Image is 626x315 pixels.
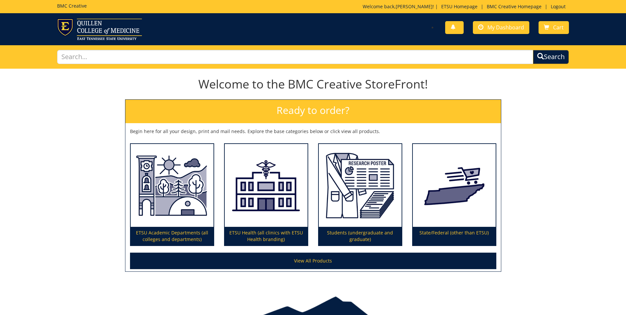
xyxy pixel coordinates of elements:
a: ETSU Homepage [438,3,481,10]
h1: Welcome to the BMC Creative StoreFront! [125,78,501,91]
img: Students (undergraduate and graduate) [319,144,402,227]
span: Cart [553,24,564,31]
p: Students (undergraduate and graduate) [319,227,402,245]
a: My Dashboard [473,21,529,34]
h2: Ready to order? [125,100,501,123]
a: State/Federal (other than ETSU) [413,144,496,246]
a: [PERSON_NAME] [396,3,433,10]
a: Students (undergraduate and graduate) [319,144,402,246]
p: Welcome back, ! | | | [363,3,569,10]
span: My Dashboard [487,24,524,31]
img: ETSU logo [57,18,142,40]
a: Cart [539,21,569,34]
img: State/Federal (other than ETSU) [413,144,496,227]
p: State/Federal (other than ETSU) [413,227,496,245]
img: ETSU Health (all clinics with ETSU Health branding) [225,144,308,227]
button: Search [533,50,569,64]
input: Search... [57,50,533,64]
a: ETSU Academic Departments (all colleges and departments) [131,144,214,246]
a: Logout [547,3,569,10]
p: ETSU Health (all clinics with ETSU Health branding) [225,227,308,245]
img: ETSU Academic Departments (all colleges and departments) [131,144,214,227]
a: BMC Creative Homepage [483,3,545,10]
p: ETSU Academic Departments (all colleges and departments) [131,227,214,245]
a: ETSU Health (all clinics with ETSU Health branding) [225,144,308,246]
a: View All Products [130,253,496,269]
h5: BMC Creative [57,3,87,8]
p: Begin here for all your design, print and mail needs. Explore the base categories below or click ... [130,128,496,135]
